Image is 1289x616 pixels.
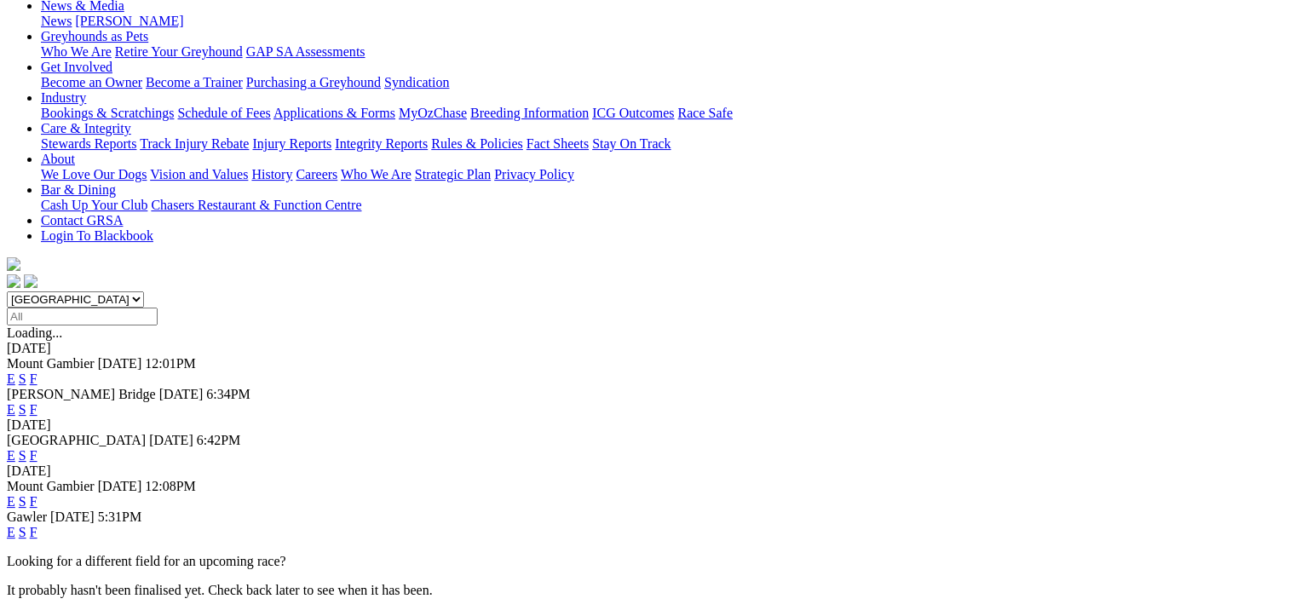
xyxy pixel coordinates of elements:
a: E [7,525,15,539]
a: S [19,525,26,539]
a: Chasers Restaurant & Function Centre [151,198,361,212]
span: Gawler [7,509,47,524]
a: Login To Blackbook [41,228,153,243]
span: [DATE] [50,509,95,524]
a: About [41,152,75,166]
a: GAP SA Assessments [246,44,365,59]
div: Greyhounds as Pets [41,44,1282,60]
a: Fact Sheets [527,136,589,151]
div: News & Media [41,14,1282,29]
a: History [251,167,292,181]
a: F [30,525,37,539]
a: F [30,494,37,509]
a: MyOzChase [399,106,467,120]
span: [DATE] [98,356,142,371]
a: Breeding Information [470,106,589,120]
span: [DATE] [149,433,193,447]
div: Bar & Dining [41,198,1282,213]
a: Who We Are [41,44,112,59]
a: S [19,448,26,463]
div: [DATE] [7,341,1282,356]
a: F [30,448,37,463]
a: Stay On Track [592,136,670,151]
span: [DATE] [159,387,204,401]
div: About [41,167,1282,182]
a: Purchasing a Greyhound [246,75,381,89]
div: Get Involved [41,75,1282,90]
a: Cash Up Your Club [41,198,147,212]
a: Stewards Reports [41,136,136,151]
span: 5:31PM [98,509,142,524]
a: Get Involved [41,60,112,74]
a: Integrity Reports [335,136,428,151]
span: [GEOGRAPHIC_DATA] [7,433,146,447]
div: Care & Integrity [41,136,1282,152]
a: Schedule of Fees [177,106,270,120]
img: twitter.svg [24,274,37,288]
a: Track Injury Rebate [140,136,249,151]
div: Industry [41,106,1282,121]
a: E [7,402,15,417]
a: Rules & Policies [431,136,523,151]
span: Mount Gambier [7,356,95,371]
span: Loading... [7,325,62,340]
a: Privacy Policy [494,167,574,181]
a: Syndication [384,75,449,89]
span: [PERSON_NAME] Bridge [7,387,156,401]
a: S [19,402,26,417]
a: We Love Our Dogs [41,167,147,181]
span: 6:34PM [206,387,250,401]
span: Mount Gambier [7,479,95,493]
img: facebook.svg [7,274,20,288]
span: [DATE] [98,479,142,493]
a: S [19,494,26,509]
a: Retire Your Greyhound [115,44,243,59]
a: Bookings & Scratchings [41,106,174,120]
div: [DATE] [7,417,1282,433]
a: Strategic Plan [415,167,491,181]
a: E [7,494,15,509]
a: ICG Outcomes [592,106,674,120]
partial: It probably hasn't been finalised yet. Check back later to see when it has been. [7,583,433,597]
a: Careers [296,167,337,181]
a: News [41,14,72,28]
span: 12:08PM [145,479,196,493]
a: Become a Trainer [146,75,243,89]
a: Who We Are [341,167,411,181]
a: F [30,371,37,386]
a: Injury Reports [252,136,331,151]
a: Care & Integrity [41,121,131,135]
div: [DATE] [7,463,1282,479]
a: Contact GRSA [41,213,123,227]
a: F [30,402,37,417]
a: Race Safe [677,106,732,120]
a: E [7,448,15,463]
img: logo-grsa-white.png [7,257,20,271]
a: Greyhounds as Pets [41,29,148,43]
a: [PERSON_NAME] [75,14,183,28]
a: E [7,371,15,386]
a: S [19,371,26,386]
a: Become an Owner [41,75,142,89]
input: Select date [7,308,158,325]
p: Looking for a different field for an upcoming race? [7,554,1282,569]
a: Bar & Dining [41,182,116,197]
a: Applications & Forms [273,106,395,120]
span: 6:42PM [197,433,241,447]
a: Vision and Values [150,167,248,181]
span: 12:01PM [145,356,196,371]
a: Industry [41,90,86,105]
